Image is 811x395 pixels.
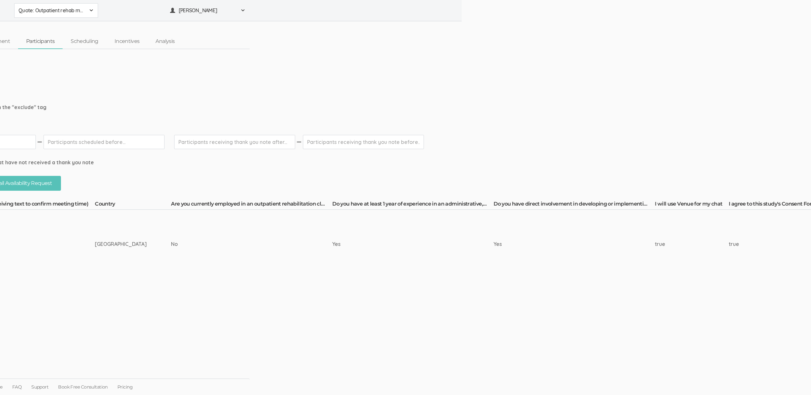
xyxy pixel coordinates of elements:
[147,35,183,48] a: Analysis
[18,7,85,14] span: Quote: Outpatient rehab management of no shows and cancellations
[332,240,469,248] div: Yes
[494,200,655,209] th: Do you have direct involvement in developing or implementing strategies to manage patient attenda...
[655,200,729,209] th: I will use Venue for my chat
[171,240,308,248] div: No
[63,35,106,48] a: Scheduling
[53,379,113,395] a: Book Free Consultation
[655,240,705,248] div: true
[303,135,424,149] input: Participants receiving thank you note before...
[95,240,147,248] div: [GEOGRAPHIC_DATA]
[113,379,137,395] a: Pricing
[179,7,237,14] span: [PERSON_NAME]
[7,379,26,395] a: FAQ
[95,200,171,209] th: Country
[18,35,63,48] a: Participants
[494,240,631,248] div: Yes
[26,379,53,395] a: Support
[296,135,302,149] img: dash.svg
[174,135,295,149] input: Participants receiving thank you note after...
[106,35,148,48] a: Incentives
[36,135,43,149] img: dash.svg
[166,3,250,18] button: [PERSON_NAME]
[779,364,811,395] iframe: Chat Widget
[332,200,494,209] th: Do you have at least 1 year of experience in an administrative, leadership, or patient management...
[14,3,98,18] button: Quote: Outpatient rehab management of no shows and cancellations
[44,135,165,149] input: Participants scheduled before...
[171,200,332,209] th: Are you currently employed in an outpatient rehabilitation clinic that provides physical therapy ...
